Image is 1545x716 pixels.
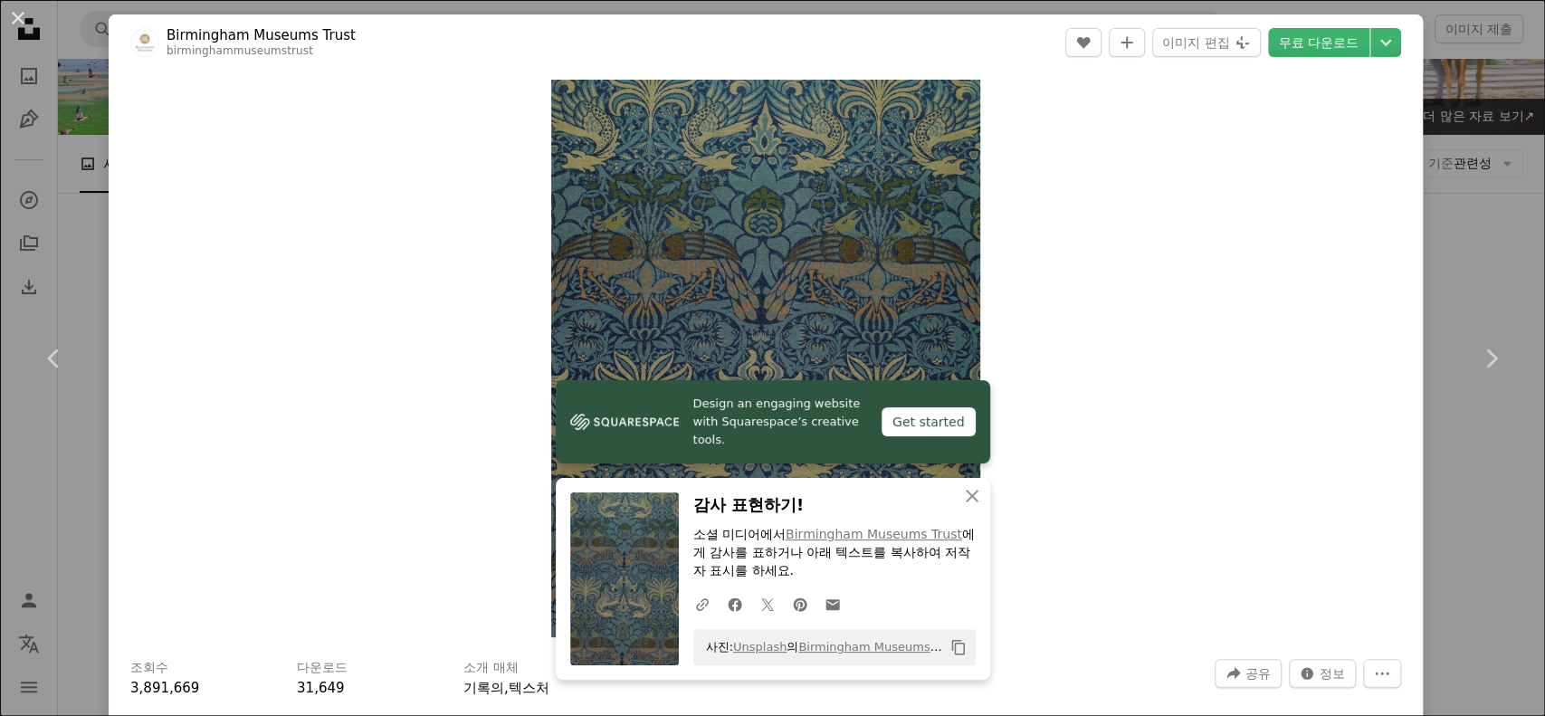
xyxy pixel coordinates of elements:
span: 31,649 [297,680,345,696]
button: 더 많은 작업 [1363,659,1401,688]
h3: 조회수 [130,659,168,677]
a: 기록의 [463,680,504,696]
h3: 감사 표현하기! [693,492,976,519]
button: 클립보드에 복사하기 [943,632,974,663]
span: 정보 [1320,660,1345,687]
a: Facebook에 공유 [719,586,751,622]
h3: 다운로드 [297,659,348,677]
a: Unsplash [733,640,787,654]
img: file-1606177908946-d1eed1cbe4f5image [570,408,679,435]
button: 다운로드 크기 선택 [1370,28,1401,57]
a: 텍스처 [509,680,549,696]
div: Get started [882,407,976,436]
a: Birmingham Museums Trust [798,640,962,654]
a: birminghammuseumstrust [167,44,313,57]
span: 사진: 의 [697,633,943,662]
button: 컬렉션에 추가 [1109,28,1145,57]
a: 무료 다운로드 [1268,28,1369,57]
h3: 소개 매체 [463,659,518,677]
span: 공유 [1245,660,1271,687]
a: Birmingham Museums Trust [167,26,356,44]
a: Design an engaging website with Squarespace’s creative tools.Get started [556,380,990,463]
img: Birmingham Museums Trust의 프로필로 이동 [130,28,159,57]
a: Pinterest에 공유 [784,586,816,622]
button: 이미지 편집 [1152,28,1260,57]
button: 좋아요 [1065,28,1102,57]
a: Twitter에 공유 [751,586,784,622]
img: 파란색과 흰색 꽃 섬유 [551,80,980,637]
span: Design an engaging website with Squarespace’s creative tools. [693,395,867,449]
button: 이 이미지 관련 통계 [1289,659,1356,688]
span: , [504,680,509,696]
button: 이 이미지 확대 [551,80,980,637]
button: 이 이미지 공유 [1215,659,1282,688]
a: Birmingham Museums Trust [786,527,962,541]
span: 3,891,669 [130,680,199,696]
p: 소셜 미디어에서 에게 감사를 표하거나 아래 텍스트를 복사하여 저작자 표시를 하세요. [693,526,976,580]
a: 이메일로 공유에 공유 [816,586,849,622]
a: 다음 [1436,272,1545,445]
